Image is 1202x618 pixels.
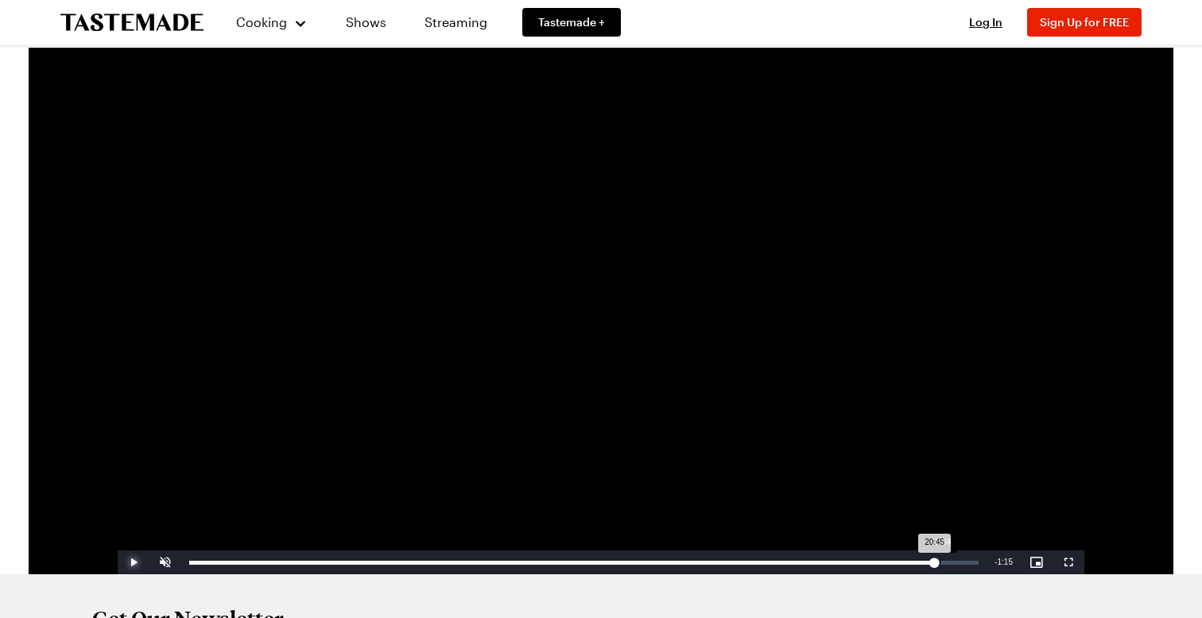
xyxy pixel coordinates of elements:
a: To Tastemade Home Page [60,14,204,32]
button: Picture-in-Picture [1021,550,1053,574]
div: Progress Bar [189,561,979,565]
span: 1:15 [998,558,1013,566]
span: Tastemade + [538,14,605,30]
span: - [995,558,997,566]
video-js: Video Player [118,30,1084,574]
span: Log In [969,15,1002,29]
span: Sign Up for FREE [1040,15,1129,29]
button: Cooking [235,3,308,41]
a: Tastemade + [522,8,621,37]
button: Log In [954,14,1018,30]
span: Cooking [236,14,287,29]
button: Fullscreen [1053,550,1084,574]
button: Sign Up for FREE [1027,8,1142,37]
button: Unmute [149,550,181,574]
button: Play [118,550,149,574]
